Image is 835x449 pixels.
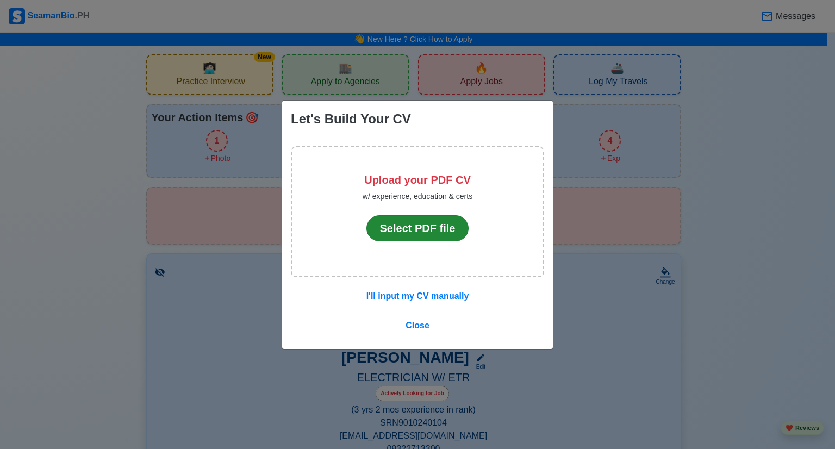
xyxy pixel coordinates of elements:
[366,291,469,301] u: I'll input my CV manually
[366,215,469,241] button: Select PDF file
[291,109,411,129] div: Let's Build Your CV
[406,321,429,330] span: Close
[359,286,476,307] button: I'll input my CV manually
[398,315,437,336] button: Close
[363,173,472,186] h5: Upload your PDF CV
[363,186,472,207] p: w/ experience, education & certs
